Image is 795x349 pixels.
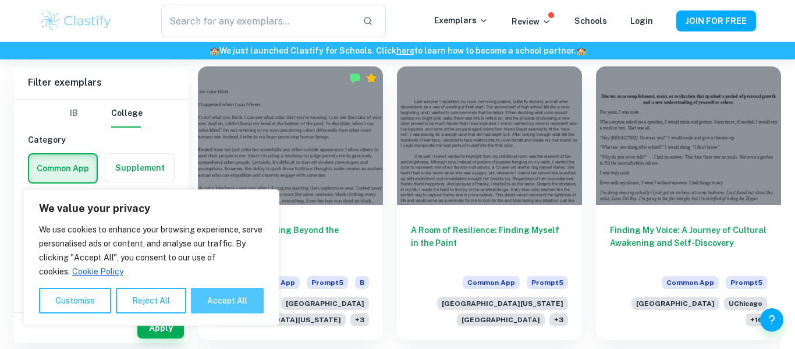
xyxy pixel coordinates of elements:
a: here [396,46,414,55]
span: 🏫 [210,46,219,55]
p: Exemplars [434,14,488,27]
button: Reject All [116,288,186,313]
button: Common App [29,154,97,182]
div: Filter type choice [60,100,143,128]
input: Search for any exemplars... [161,5,353,37]
img: Marked [349,72,361,84]
span: Prompt 5 [307,276,348,289]
a: Schools [574,16,607,26]
span: Prompt 5 [726,276,767,289]
span: [GEOGRAPHIC_DATA] [281,297,369,310]
button: Help and Feedback [760,308,783,332]
button: College [111,100,143,128]
p: We value your privacy [39,202,264,216]
h6: Filter exemplars [14,66,189,99]
h6: A Room of Resilience: Finding Myself in the Paint [411,224,568,262]
span: [GEOGRAPHIC_DATA][US_STATE] [215,313,346,326]
p: We use cookies to enhance your browsing experience, serve personalised ads or content, and analys... [39,223,264,279]
span: 🏫 [576,46,586,55]
span: + 16 [746,313,767,326]
span: + 3 [549,313,568,326]
button: Customise [39,288,111,313]
button: IB [60,100,88,128]
span: [GEOGRAPHIC_DATA] [631,297,719,310]
div: Premium [365,72,377,84]
button: JOIN FOR FREE [676,10,756,31]
h6: We just launched Clastify for Schools. Click to learn how to become a school partner. [2,44,793,57]
span: [GEOGRAPHIC_DATA] [457,313,545,326]
button: Accept All [191,288,264,313]
a: Finding My Voice: A Journey of Cultural Awakening and Self-DiscoveryCommon AppPrompt5[GEOGRAPHIC_... [596,66,781,340]
div: We value your privacy [23,189,279,326]
a: True Colors: Seeing Beyond the SurfaceCommon AppPrompt5B[GEOGRAPHIC_DATA][GEOGRAPHIC_DATA][US_STA... [198,66,383,340]
span: UChicago [724,297,767,310]
a: Cookie Policy [72,266,124,277]
span: Common App [463,276,520,289]
a: Login [630,16,653,26]
span: Prompt 5 [527,276,568,289]
h6: Category [28,133,175,146]
h6: True Colors: Seeing Beyond the Surface [212,224,369,262]
img: Clastify logo [39,9,113,33]
button: Apply [137,318,184,339]
span: [GEOGRAPHIC_DATA][US_STATE] [437,297,568,310]
span: Common App [662,276,719,289]
span: + 3 [350,313,369,326]
p: Review [512,15,551,28]
h6: Finding My Voice: A Journey of Cultural Awakening and Self-Discovery [610,224,767,262]
span: B [355,276,369,289]
button: Supplement [105,154,174,182]
a: A Room of Resilience: Finding Myself in the PaintCommon AppPrompt5[GEOGRAPHIC_DATA][US_STATE][GEO... [397,66,582,340]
